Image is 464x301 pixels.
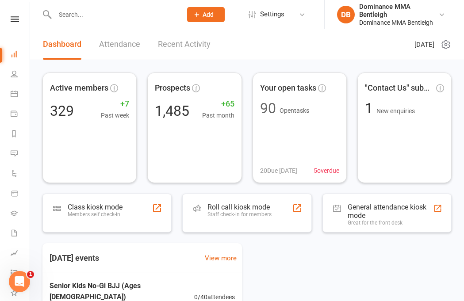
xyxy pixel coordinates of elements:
span: +65 [202,98,234,110]
span: +7 [101,98,129,110]
span: Past month [202,110,234,120]
a: Reports [11,125,31,145]
span: 20 Due [DATE] [260,166,297,175]
div: Class kiosk mode [68,203,123,211]
a: Payments [11,105,31,125]
a: View more [205,253,237,263]
div: Dominance MMA Bentleigh [359,19,438,27]
input: Search... [52,8,176,21]
a: Product Sales [11,184,31,204]
div: Dominance MMA Bentleigh [359,3,438,19]
span: [DATE] [414,39,434,50]
div: 1,485 [155,104,189,118]
span: Your open tasks [260,82,316,95]
span: Prospects [155,82,190,95]
iframe: Intercom live chat [9,271,30,292]
a: Attendance [99,29,140,60]
span: 1 [27,271,34,278]
span: Open tasks [280,107,309,114]
div: Staff check-in for members [207,211,272,217]
span: "Contact Us" submissions [365,82,434,95]
span: Settings [260,4,284,24]
span: Add [203,11,214,18]
span: 1 [365,100,376,117]
h3: [DATE] events [42,250,106,266]
div: Members self check-in [68,211,123,217]
span: Past week [101,110,129,120]
a: Dashboard [43,29,81,60]
button: Add [187,7,225,22]
a: People [11,65,31,85]
a: Calendar [11,85,31,105]
div: Roll call kiosk mode [207,203,272,211]
span: 5 overdue [314,166,339,175]
a: Recent Activity [158,29,211,60]
div: DB [337,6,355,23]
div: 90 [260,101,276,115]
a: Assessments [11,244,31,264]
div: 329 [50,104,74,118]
a: Dashboard [11,45,31,65]
span: Active members [50,82,108,95]
span: New enquiries [376,107,415,114]
div: Great for the front desk [348,220,433,226]
div: General attendance kiosk mode [348,203,433,220]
